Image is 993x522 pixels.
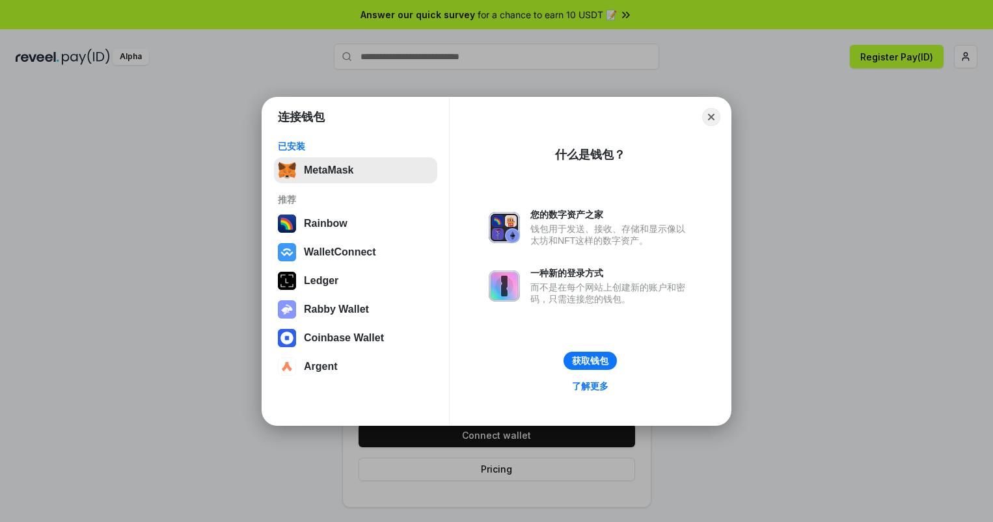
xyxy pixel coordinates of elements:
img: svg+xml,%3Csvg%20width%3D%2228%22%20height%3D%2228%22%20viewBox%3D%220%200%2028%2028%22%20fill%3D... [278,358,296,376]
img: svg+xml,%3Csvg%20width%3D%2228%22%20height%3D%2228%22%20viewBox%3D%220%200%2028%2028%22%20fill%3D... [278,329,296,347]
img: svg+xml,%3Csvg%20xmlns%3D%22http%3A%2F%2Fwww.w3.org%2F2000%2Fsvg%22%20fill%3D%22none%22%20viewBox... [278,300,296,319]
div: 而不是在每个网站上创建新的账户和密码，只需连接您的钱包。 [530,281,692,305]
div: 已安装 [278,140,433,152]
h1: 连接钱包 [278,109,325,125]
img: svg+xml,%3Csvg%20xmlns%3D%22http%3A%2F%2Fwww.w3.org%2F2000%2Fsvg%22%20fill%3D%22none%22%20viewBox... [489,270,520,302]
img: svg+xml,%3Csvg%20width%3D%22120%22%20height%3D%22120%22%20viewBox%3D%220%200%20120%20120%22%20fil... [278,215,296,233]
div: 推荐 [278,194,433,205]
div: 钱包用于发送、接收、存储和显示像以太坊和NFT这样的数字资产。 [530,223,692,246]
div: Rainbow [304,218,347,229]
div: 您的数字资产之家 [530,209,692,220]
button: 获取钱包 [564,352,617,370]
button: Rabby Wallet [274,296,437,322]
img: svg+xml,%3Csvg%20width%3D%2228%22%20height%3D%2228%22%20viewBox%3D%220%200%2028%2028%22%20fill%3D... [278,243,296,261]
img: svg+xml,%3Csvg%20xmlns%3D%22http%3A%2F%2Fwww.w3.org%2F2000%2Fsvg%22%20width%3D%2228%22%20height%3... [278,272,296,290]
div: 获取钱包 [572,355,608,367]
div: Coinbase Wallet [304,332,384,344]
button: Close [702,108,720,126]
button: Coinbase Wallet [274,325,437,351]
img: svg+xml,%3Csvg%20xmlns%3D%22http%3A%2F%2Fwww.w3.org%2F2000%2Fsvg%22%20fill%3D%22none%22%20viewBox... [489,212,520,243]
button: WalletConnect [274,239,437,265]
div: 了解更多 [572,380,608,392]
div: 一种新的登录方式 [530,267,692,279]
div: Ledger [304,275,338,287]
img: svg+xml,%3Csvg%20fill%3D%22none%22%20height%3D%2233%22%20viewBox%3D%220%200%2035%2033%22%20width%... [278,161,296,179]
button: Argent [274,354,437,380]
a: 了解更多 [564,378,616,395]
div: Rabby Wallet [304,304,369,315]
button: Rainbow [274,211,437,237]
div: WalletConnect [304,246,376,258]
button: Ledger [274,268,437,294]
div: Argent [304,361,338,372]
button: MetaMask [274,157,437,183]
div: MetaMask [304,164,353,176]
div: 什么是钱包？ [555,147,625,163]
